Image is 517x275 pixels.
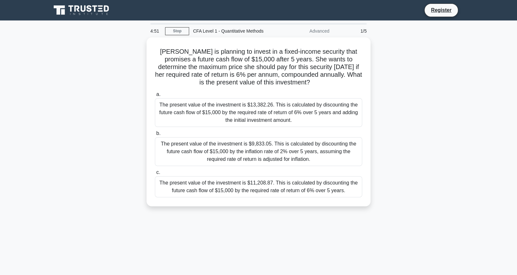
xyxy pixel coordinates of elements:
div: The present value of the investment is $13,382.26. This is calculated by discounting the future c... [155,98,362,127]
div: CFA Level 1 - Quantitative Methods [189,25,277,37]
a: Stop [165,27,189,35]
div: Advanced [277,25,333,37]
div: 1/5 [333,25,370,37]
div: The present value of the investment is $11,208.87. This is calculated by discounting the future c... [155,176,362,197]
div: The present value of the investment is $9,833.05. This is calculated by discounting the future ca... [155,137,362,166]
a: Register [427,6,455,14]
span: c. [156,169,160,175]
h5: [PERSON_NAME] is planning to invest in a fixed-income security that promises a future cash flow o... [154,48,363,87]
span: a. [156,91,160,97]
span: b. [156,130,160,136]
div: 4:51 [147,25,165,37]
